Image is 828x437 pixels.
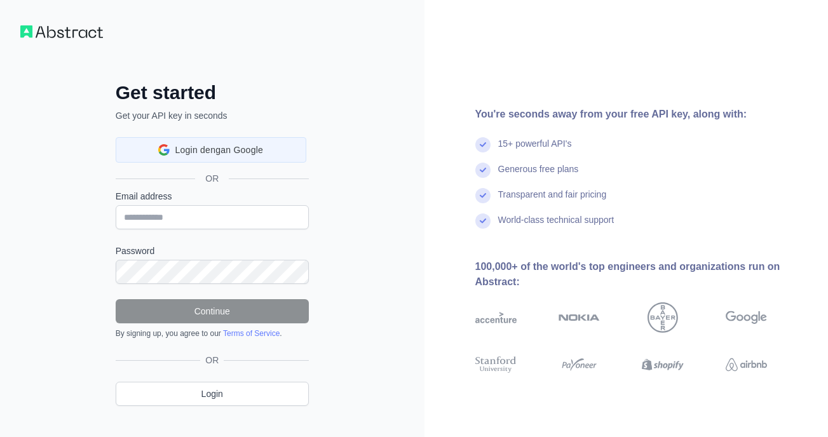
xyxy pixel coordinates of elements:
img: check mark [475,213,491,229]
span: Login dengan Google [175,144,263,157]
img: check mark [475,137,491,152]
img: stanford university [475,354,517,375]
img: bayer [648,302,678,333]
div: You're seconds away from your free API key, along with: [475,107,808,122]
div: Generous free plans [498,163,579,188]
img: shopify [642,354,683,375]
img: Workflow [20,25,103,38]
img: nokia [559,302,600,333]
img: airbnb [726,354,767,375]
img: payoneer [559,354,600,375]
button: Continue [116,299,309,323]
img: check mark [475,163,491,178]
img: accenture [475,302,517,333]
img: google [726,302,767,333]
label: Password [116,245,309,257]
div: Transparent and fair pricing [498,188,607,213]
h2: Get started [116,81,309,104]
span: OR [200,354,224,366]
label: Email address [116,190,309,203]
a: Terms of Service [223,329,280,338]
div: 15+ powerful API's [498,137,572,163]
p: Get your API key in seconds [116,109,309,122]
div: World-class technical support [498,213,614,239]
img: check mark [475,188,491,203]
div: 100,000+ of the world's top engineers and organizations run on Abstract: [475,259,808,290]
a: Login [116,382,309,406]
div: Login dengan Google [116,137,306,163]
div: By signing up, you agree to our . [116,328,309,339]
span: OR [195,172,229,185]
